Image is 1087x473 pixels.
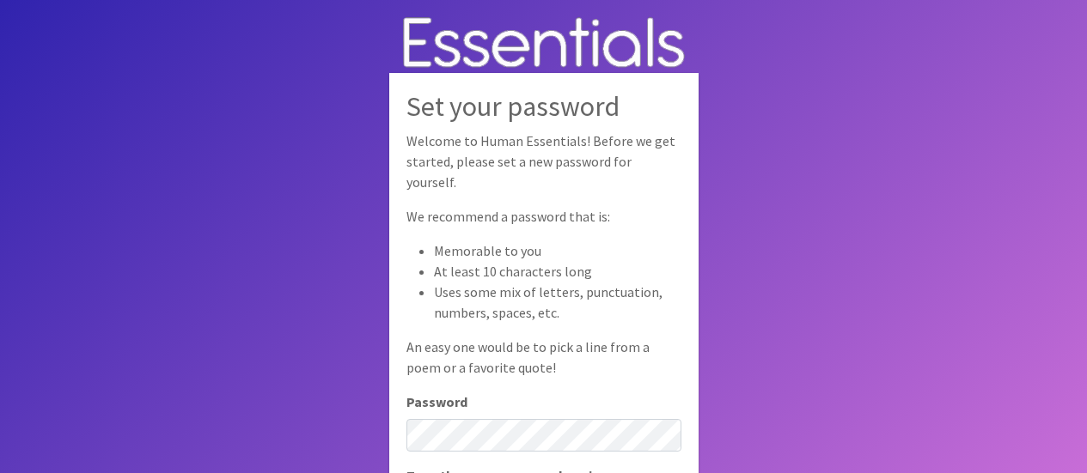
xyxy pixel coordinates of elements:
[434,282,681,323] li: Uses some mix of letters, punctuation, numbers, spaces, etc.
[406,90,681,123] h2: Set your password
[406,206,681,227] p: We recommend a password that is:
[406,130,681,192] p: Welcome to Human Essentials! Before we get started, please set a new password for yourself.
[434,240,681,261] li: Memorable to you
[406,337,681,378] p: An easy one would be to pick a line from a poem or a favorite quote!
[406,391,467,412] label: Password
[434,261,681,282] li: At least 10 characters long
